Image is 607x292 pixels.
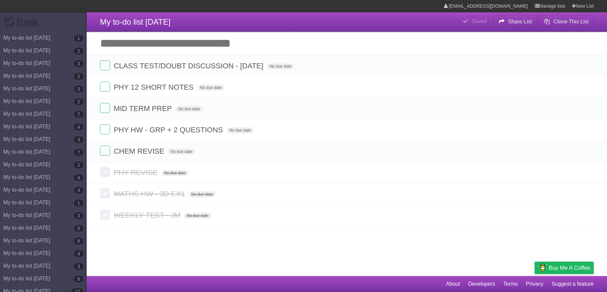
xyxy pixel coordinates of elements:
button: Share List [493,16,537,28]
a: Suggest a feature [552,278,594,290]
b: 3 [74,136,83,143]
b: 3 [74,212,83,219]
b: 4 [74,174,83,181]
span: PHY REVISE [114,168,159,177]
b: 2 [74,98,83,105]
b: 4 [74,124,83,130]
b: 1 [74,35,83,42]
a: About [446,278,460,290]
span: No due date [227,127,254,133]
label: Done [100,103,110,113]
span: No due date [184,213,211,219]
a: Privacy [526,278,543,290]
b: Share List [508,19,532,24]
span: No due date [168,149,195,155]
span: PHY 12 SHORT NOTES [114,83,195,91]
b: 6 [74,276,83,282]
img: Buy me a coffee [538,262,547,273]
label: Done [100,167,110,177]
label: Done [100,146,110,156]
button: Clone This List [539,16,594,28]
b: 6 [74,238,83,244]
span: No due date [267,63,294,69]
a: Buy me a coffee [535,262,594,274]
b: 4 [74,250,83,257]
b: 2 [74,162,83,168]
b: 1 [74,200,83,206]
b: 7 [74,149,83,156]
label: Done [100,60,110,70]
label: Done [100,82,110,92]
a: Developers [468,278,495,290]
span: WEEKLY TEST - JM [114,211,182,219]
a: Terms [503,278,518,290]
span: No due date [176,106,203,112]
span: MID TERM PREP [114,104,173,113]
b: 3 [74,60,83,67]
div: Flask [3,16,43,28]
label: Done [100,124,110,134]
span: My to-do list [DATE] [100,17,171,26]
b: 3 [74,263,83,270]
b: Saved [472,18,487,24]
span: No due date [197,85,224,91]
span: No due date [189,191,216,197]
b: 7 [74,111,83,118]
label: Done [100,210,110,220]
b: 3 [74,86,83,92]
span: MATHS HW - 3D EX1 [114,190,187,198]
b: 3 [74,187,83,194]
span: PHY HW - GRP + 2 QUESTIONS [114,126,224,134]
span: Buy me a coffee [549,262,590,274]
label: Done [100,188,110,198]
b: 2 [74,73,83,80]
span: CHEM REVISE [114,147,166,155]
span: No due date [161,170,188,176]
b: 5 [74,225,83,232]
b: Clone This List [553,19,589,24]
span: CLASS TEST/DOUBT DISCUSSION - [DATE] [114,62,265,70]
b: 2 [74,48,83,54]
